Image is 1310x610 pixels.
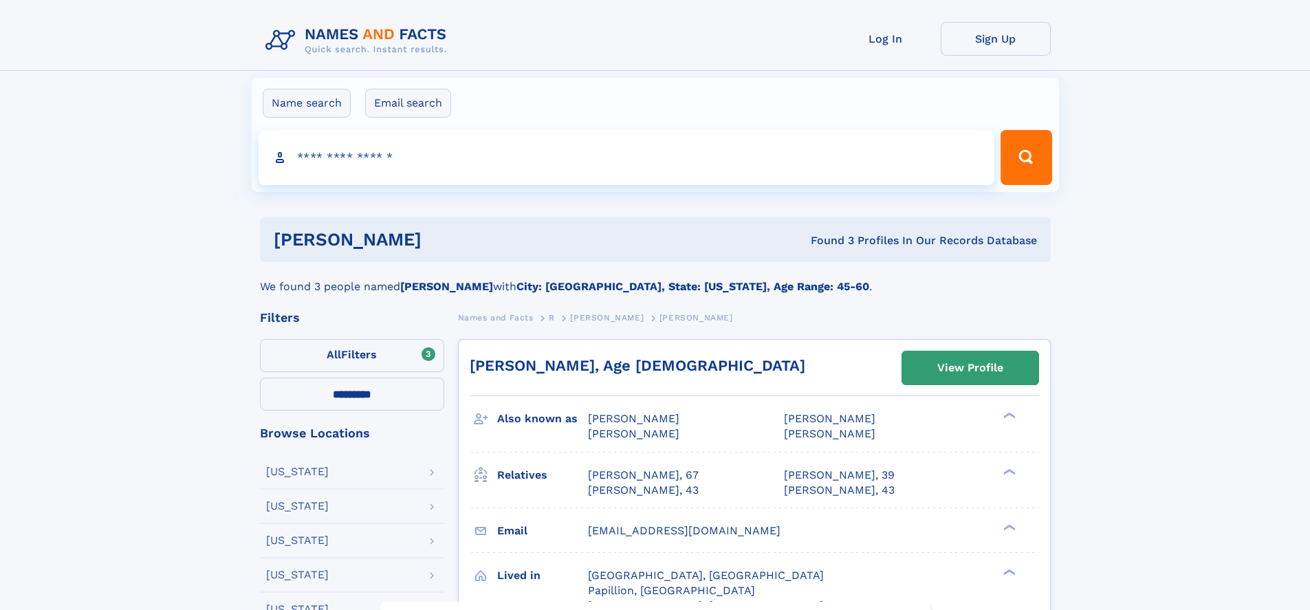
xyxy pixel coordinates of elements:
[400,280,493,293] b: [PERSON_NAME]
[327,348,341,361] span: All
[937,352,1003,384] div: View Profile
[260,427,444,439] div: Browse Locations
[549,313,555,323] span: R
[1001,130,1051,185] button: Search Button
[570,313,644,323] span: [PERSON_NAME]
[588,524,780,537] span: [EMAIL_ADDRESS][DOMAIN_NAME]
[497,519,588,543] h3: Email
[588,468,699,483] a: [PERSON_NAME], 67
[365,89,451,118] label: Email search
[266,569,329,580] div: [US_STATE]
[1000,467,1016,476] div: ❯
[470,357,805,374] a: [PERSON_NAME], Age [DEMOGRAPHIC_DATA]
[1000,411,1016,420] div: ❯
[784,468,895,483] a: [PERSON_NAME], 39
[260,22,458,59] img: Logo Names and Facts
[784,412,875,425] span: [PERSON_NAME]
[588,412,679,425] span: [PERSON_NAME]
[1000,523,1016,532] div: ❯
[588,483,699,498] a: [PERSON_NAME], 43
[497,464,588,487] h3: Relatives
[260,339,444,372] label: Filters
[458,309,534,326] a: Names and Facts
[941,22,1051,56] a: Sign Up
[266,466,329,477] div: [US_STATE]
[549,309,555,326] a: R
[260,312,444,324] div: Filters
[274,231,616,248] h1: [PERSON_NAME]
[259,130,995,185] input: search input
[497,407,588,431] h3: Also known as
[1000,567,1016,576] div: ❯
[516,280,869,293] b: City: [GEOGRAPHIC_DATA], State: [US_STATE], Age Range: 45-60
[902,351,1038,384] a: View Profile
[588,427,679,440] span: [PERSON_NAME]
[266,501,329,512] div: [US_STATE]
[260,262,1051,295] div: We found 3 people named with .
[570,309,644,326] a: [PERSON_NAME]
[784,483,895,498] a: [PERSON_NAME], 43
[831,22,941,56] a: Log In
[497,564,588,587] h3: Lived in
[263,89,351,118] label: Name search
[588,569,824,582] span: [GEOGRAPHIC_DATA], [GEOGRAPHIC_DATA]
[616,233,1037,248] div: Found 3 Profiles In Our Records Database
[659,313,733,323] span: [PERSON_NAME]
[588,584,755,597] span: Papillion, [GEOGRAPHIC_DATA]
[784,427,875,440] span: [PERSON_NAME]
[266,535,329,546] div: [US_STATE]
